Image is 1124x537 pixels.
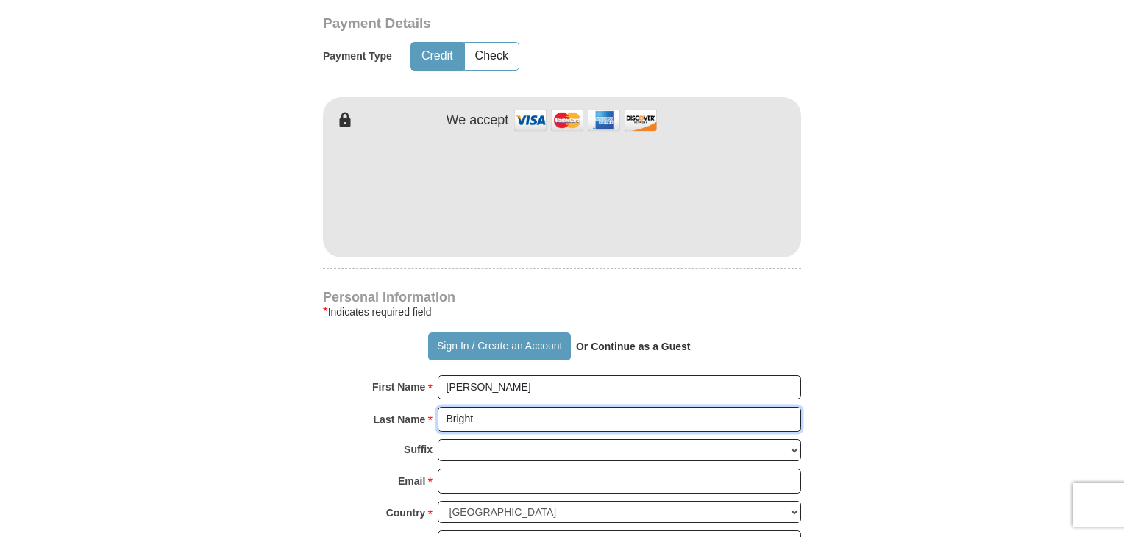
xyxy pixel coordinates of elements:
[428,332,570,360] button: Sign In / Create an Account
[386,502,426,523] strong: Country
[323,303,801,321] div: Indicates required field
[447,113,509,129] h4: We accept
[404,439,433,460] strong: Suffix
[512,104,659,136] img: credit cards accepted
[576,341,691,352] strong: Or Continue as a Guest
[374,409,426,430] strong: Last Name
[465,43,519,70] button: Check
[411,43,463,70] button: Credit
[323,291,801,303] h4: Personal Information
[323,50,392,63] h5: Payment Type
[372,377,425,397] strong: First Name
[323,15,698,32] h3: Payment Details
[398,471,425,491] strong: Email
